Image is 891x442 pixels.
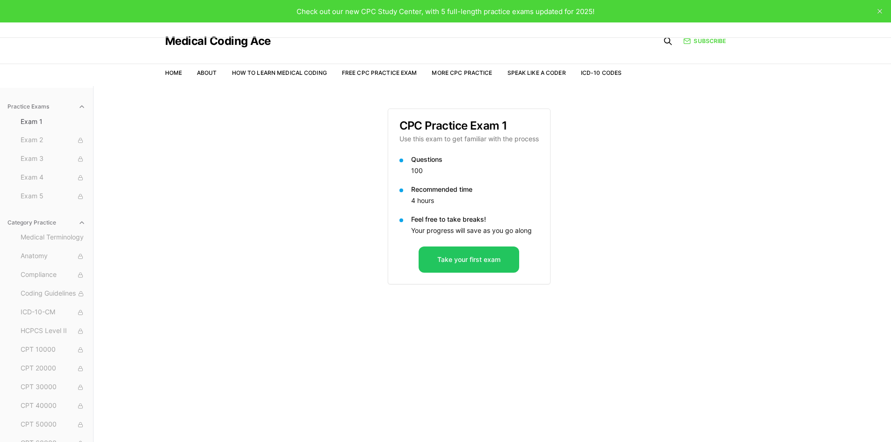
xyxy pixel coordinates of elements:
a: Speak Like a Coder [507,69,566,76]
span: Anatomy [21,251,86,261]
button: Exam 4 [17,170,89,185]
button: Category Practice [4,215,89,230]
button: CPT 20000 [17,361,89,376]
span: Exam 2 [21,135,86,145]
p: Questions [411,155,539,164]
span: ICD-10-CM [21,307,86,318]
a: ICD-10 Codes [581,69,622,76]
button: Coding Guidelines [17,286,89,301]
button: Exam 5 [17,189,89,204]
a: Free CPC Practice Exam [342,69,417,76]
span: Exam 4 [21,173,86,183]
span: Coding Guidelines [21,289,86,299]
button: CPT 10000 [17,342,89,357]
span: CPT 20000 [21,363,86,374]
button: Exam 2 [17,133,89,148]
p: Feel free to take breaks! [411,215,539,224]
a: How to Learn Medical Coding [232,69,327,76]
a: Home [165,69,182,76]
span: Compliance [21,270,86,280]
button: Medical Terminology [17,230,89,245]
a: More CPC Practice [432,69,492,76]
a: Subscribe [683,37,726,45]
span: Check out our new CPC Study Center, with 5 full-length practice exams updated for 2025! [297,7,594,16]
span: Exam 3 [21,154,86,164]
button: Exam 1 [17,114,89,129]
p: Your progress will save as you go along [411,226,539,235]
span: CPT 30000 [21,382,86,392]
button: CPT 50000 [17,417,89,432]
h3: CPC Practice Exam 1 [399,120,539,131]
button: ICD-10-CM [17,305,89,320]
button: Take your first exam [419,246,519,273]
button: Anatomy [17,249,89,264]
button: CPT 40000 [17,399,89,413]
p: 100 [411,166,539,175]
span: CPT 10000 [21,345,86,355]
button: Compliance [17,268,89,283]
p: Use this exam to get familiar with the process [399,134,539,144]
a: Medical Coding Ace [165,36,271,47]
p: 4 hours [411,196,539,205]
span: Exam 1 [21,117,86,126]
span: CPT 40000 [21,401,86,411]
button: Exam 3 [17,152,89,167]
span: HCPCS Level II [21,326,86,336]
button: Practice Exams [4,99,89,114]
span: CPT 50000 [21,420,86,430]
a: About [197,69,217,76]
button: close [872,4,887,19]
span: Exam 5 [21,191,86,202]
button: HCPCS Level II [17,324,89,339]
button: CPT 30000 [17,380,89,395]
p: Recommended time [411,185,539,194]
span: Medical Terminology [21,232,86,243]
